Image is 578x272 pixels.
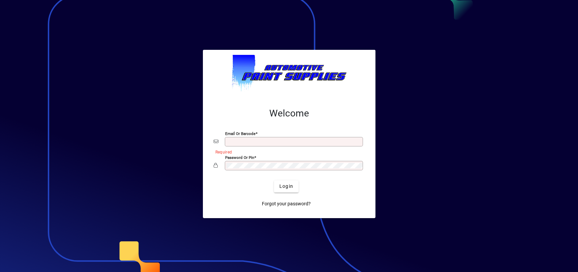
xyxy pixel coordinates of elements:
[225,155,254,160] mat-label: Password or Pin
[214,108,365,119] h2: Welcome
[225,131,255,136] mat-label: Email or Barcode
[215,148,359,155] mat-error: Required
[259,198,313,210] a: Forgot your password?
[274,180,299,193] button: Login
[262,200,311,207] span: Forgot your password?
[279,183,293,190] span: Login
